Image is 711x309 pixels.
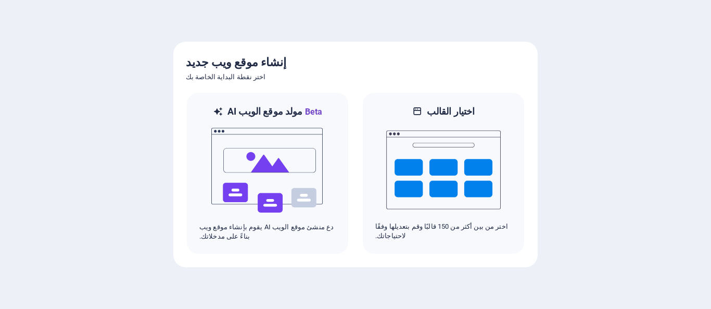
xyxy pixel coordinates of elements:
[186,73,266,81] font: اختر نقطة البداية الخاصة بك
[227,106,302,117] font: مولد موقع الويب AI
[199,223,334,240] font: دع منشئ موقع الويب AI يقوم بإنشاء موقع ويب بناءً على مدخلاتك.
[362,92,525,255] div: اختيار القالباختر من بين أكثر من 150 قالبًا وقم بتعديلها وفقًا لاحتياجاتك.
[305,107,323,117] font: Beta
[186,56,286,69] font: إنشاء موقع ويب جديد
[210,118,325,223] img: الذكاء الاصطناعي
[427,106,475,117] font: اختيار القالب
[375,223,508,240] font: اختر من بين أكثر من 150 قالبًا وقم بتعديلها وفقًا لاحتياجاتك.
[186,92,349,255] div: مولد موقع الويب AIBetaالذكاء الاصطناعيدع منشئ موقع الويب AI يقوم بإنشاء موقع ويب بناءً على مدخلاتك.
